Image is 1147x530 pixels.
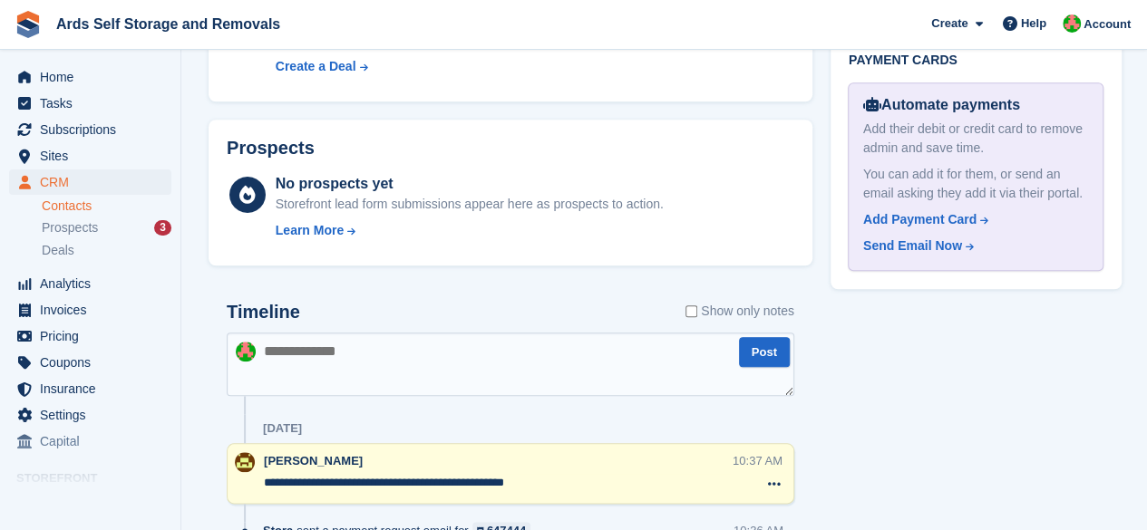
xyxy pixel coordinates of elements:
[9,402,171,428] a: menu
[276,57,356,76] div: Create a Deal
[9,429,171,454] a: menu
[235,452,255,472] img: Mark McFerran
[276,221,664,240] a: Learn More
[40,429,149,454] span: Capital
[40,350,149,375] span: Coupons
[15,11,42,38] img: stora-icon-8386f47178a22dfd0bd8f6a31ec36ba5ce8667c1dd55bd0f319d3a0aa187defe.svg
[276,195,664,214] div: Storefront lead form submissions appear here as prospects to action.
[40,297,149,323] span: Invoices
[49,9,287,39] a: Ards Self Storage and Removals
[40,64,149,90] span: Home
[1084,15,1131,34] span: Account
[863,236,962,255] div: Send Email Now
[40,271,149,296] span: Analytics
[16,469,180,487] span: Storefront
[733,452,782,469] div: 10:37 AM
[685,302,794,321] label: Show only notes
[863,210,977,229] div: Add Payment Card
[9,323,171,349] a: menu
[1021,14,1046,33] span: Help
[276,57,656,76] a: Create a Deal
[849,53,1104,68] h2: Payment cards
[9,297,171,323] a: menu
[9,143,171,169] a: menu
[236,342,256,361] img: Ethan McFerran
[863,165,1089,203] div: You can add it for them, or send an email asking they add it via their portal.
[276,221,344,240] div: Learn More
[739,337,790,367] button: Post
[40,143,149,169] span: Sites
[40,323,149,349] span: Pricing
[863,120,1089,158] div: Add their debit or credit card to remove admin and save time.
[40,376,149,401] span: Insurance
[154,220,171,236] div: 3
[931,14,967,33] span: Create
[9,376,171,401] a: menu
[227,138,315,159] h2: Prospects
[863,210,1082,229] a: Add Payment Card
[9,91,171,116] a: menu
[9,271,171,296] a: menu
[9,350,171,375] a: menu
[264,454,363,467] span: [PERSON_NAME]
[42,219,98,236] span: Prospects
[1063,14,1081,33] img: Ethan McFerran
[42,242,74,259] span: Deals
[685,302,697,321] input: Show only notes
[40,91,149,116] span: Tasks
[42,218,171,237] a: Prospects 3
[40,169,149,195] span: CRM
[227,302,300,323] h2: Timeline
[263,421,302,436] div: [DATE]
[9,64,171,90] a: menu
[40,402,149,428] span: Settings
[9,169,171,195] a: menu
[42,198,171,215] a: Contacts
[863,94,1089,116] div: Automate payments
[276,173,664,195] div: No prospects yet
[42,241,171,260] a: Deals
[40,117,149,142] span: Subscriptions
[9,117,171,142] a: menu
